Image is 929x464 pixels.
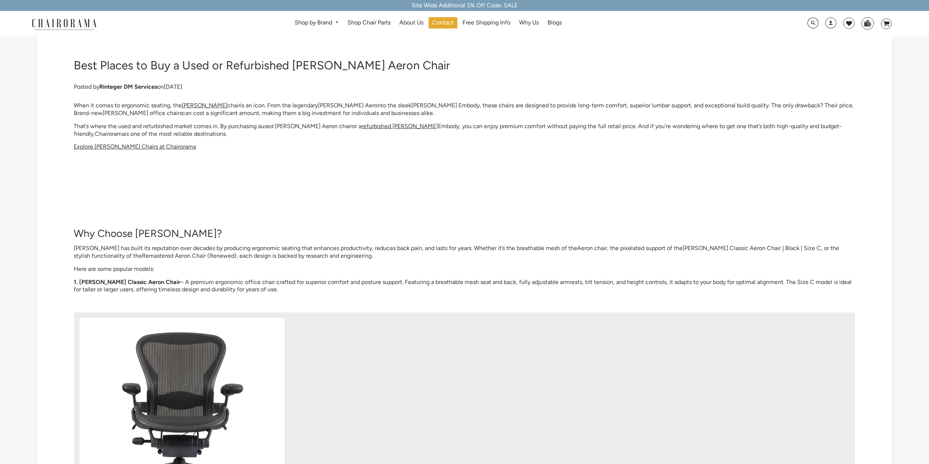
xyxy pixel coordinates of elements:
a: Free Shipping Info [459,17,514,28]
a: Shop Chair Parts [344,17,394,28]
span: About Us [399,19,423,27]
span: Chairorama [95,130,125,137]
span: to the sleek [381,102,411,109]
span: Why Us [519,19,539,27]
span: [PERSON_NAME] office chairs [103,110,182,116]
a: About Us [396,17,427,28]
span: – A premium ergonomic office chair crafted for superior comfort and posture support. Featuring a ... [74,279,852,293]
span: , or the stylish functionality of the [74,245,839,259]
span: Here are some popular models: [74,265,154,272]
img: chairorama [28,18,101,30]
span: , these chairs are designed to provide long-term comfort, superior lumbar support, and exceptiona... [74,102,853,116]
time: [DATE] [164,83,182,90]
img: WhatsApp_Image_2024-07-12_at_16.23.01.webp [862,18,873,28]
span: chair [227,102,240,109]
a: Contact [429,17,457,28]
nav: DesktopNavigation [132,17,725,31]
span: Blogs [548,19,562,27]
span: [PERSON_NAME] Aeron [318,102,381,109]
span: [PERSON_NAME] Embody [411,102,480,109]
span: or a [352,123,361,130]
a: refurbished [PERSON_NAME] [361,123,438,130]
span: is one of the most reliable destinations. [125,130,227,137]
span: used [PERSON_NAME] Aeron chair [261,123,352,130]
span: ), each design is backed by research and engineering. [234,252,373,259]
span: Aeron chair [577,245,607,252]
span: Embody [438,123,459,130]
strong: Rinteger DM Services [99,83,157,90]
span: Shop Chair Parts [348,19,391,27]
span: When it comes to ergonomic seating, the [74,102,182,109]
span: , the pixelated support of the [607,245,683,252]
strong: 1. [PERSON_NAME] Classic Aeron Chair [74,279,180,285]
span: Remastered Aeron Chair (Renewed [142,252,234,259]
p: Posted by on [74,83,450,91]
span: [PERSON_NAME] has built its reputation over decades by producing ergonomic seating that enhances ... [74,245,577,252]
a: Shop by Brand [291,17,342,28]
span: Free Shipping Info [462,19,510,27]
span: That’s where the used and refurbished market comes in. By purchasing a [74,123,261,130]
span: can cost a significant amount, making them a big investment for individuals and businesses alike. [182,110,434,116]
span: Why Choose [PERSON_NAME]? [74,227,222,239]
span: is an icon. From the legendary [240,102,318,109]
a: Explore [PERSON_NAME] Chairs at Chairorama [74,143,196,150]
a: Why Us [515,17,542,28]
span: , you can enjoy premium comfort without paying the full retail price. And if you’re wondering whe... [74,123,842,137]
a: [PERSON_NAME] [182,102,227,109]
a: Blogs [544,17,565,28]
span: [PERSON_NAME] Classic Aeron Chair | Black | Size C [683,245,821,252]
h1: Best Places to Buy a Used or Refurbished [PERSON_NAME] Aeron Chair [74,58,450,72]
span: Contact [432,19,454,27]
